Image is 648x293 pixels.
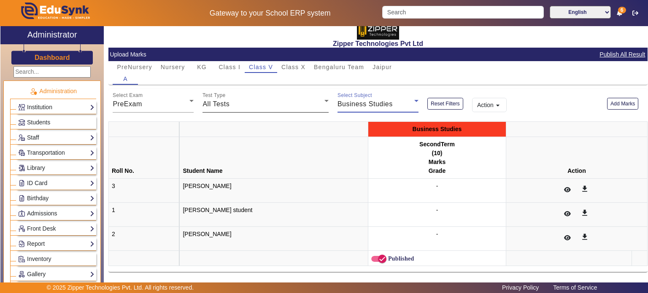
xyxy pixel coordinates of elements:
[618,7,626,13] span: 6
[202,100,229,108] span: All Tests
[281,64,305,70] span: Class X
[436,207,438,213] span: -
[436,183,438,189] span: -
[427,98,463,109] button: Reset Filters
[549,282,601,293] a: Terms of Service
[113,93,143,98] mat-label: Select Exam
[108,179,179,203] td: 3
[108,227,179,251] td: 2
[197,64,207,70] span: KG
[599,49,646,60] button: Publish All Result
[18,118,94,127] a: Students
[371,149,503,158] div: (10)
[436,231,438,237] span: -
[18,254,94,264] a: Inventory
[35,54,70,62] h3: Dashboard
[580,209,589,217] mat-icon: get_app
[27,119,50,126] span: Students
[386,255,414,262] label: Published
[202,93,226,98] mat-label: Test Type
[472,98,507,112] button: Action
[19,119,25,126] img: Students.png
[357,22,399,40] img: 36227e3f-cbf6-4043-b8fc-b5c5f2957d0a
[498,282,543,293] a: Privacy Policy
[47,283,194,292] p: © 2025 Zipper Technologies Pvt. Ltd. All rights reserved.
[180,179,368,203] td: [PERSON_NAME]
[337,100,393,108] span: Business Studies
[219,64,241,70] span: Class I
[161,64,185,70] span: Nursery
[108,203,179,227] td: 1
[108,137,179,179] th: Roll No.
[368,137,506,179] th: SecondTerm
[0,26,104,44] a: Administrator
[371,158,503,167] div: Marks
[371,167,503,175] div: Grade
[337,93,372,98] mat-label: Select Subject
[113,100,142,108] span: PreExam
[30,88,37,95] img: Administration.png
[180,137,368,179] th: Student Name
[607,98,639,109] button: Add Marks
[13,66,91,78] input: Search...
[123,76,128,82] span: A
[373,64,392,70] span: Jaipur
[249,64,273,70] span: Class V
[506,137,647,179] th: Action
[10,87,96,96] p: Administration
[19,256,25,262] img: Inventory.png
[117,64,152,70] span: PreNursery
[580,185,589,193] mat-icon: get_app
[368,122,506,137] th: Business Studies
[180,203,368,227] td: [PERSON_NAME] student
[580,233,589,241] mat-icon: get_app
[108,48,648,61] mat-card-header: Upload Marks
[34,53,70,62] a: Dashboard
[494,101,502,110] mat-icon: arrow_drop_down
[108,40,648,48] h2: Zipper Technologies Pvt Ltd
[167,9,373,18] h5: Gateway to your School ERP system
[27,30,77,40] h2: Administrator
[382,6,543,19] input: Search
[314,64,364,70] span: Bengaluru Team
[27,255,51,262] span: Inventory
[180,227,368,251] td: [PERSON_NAME]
